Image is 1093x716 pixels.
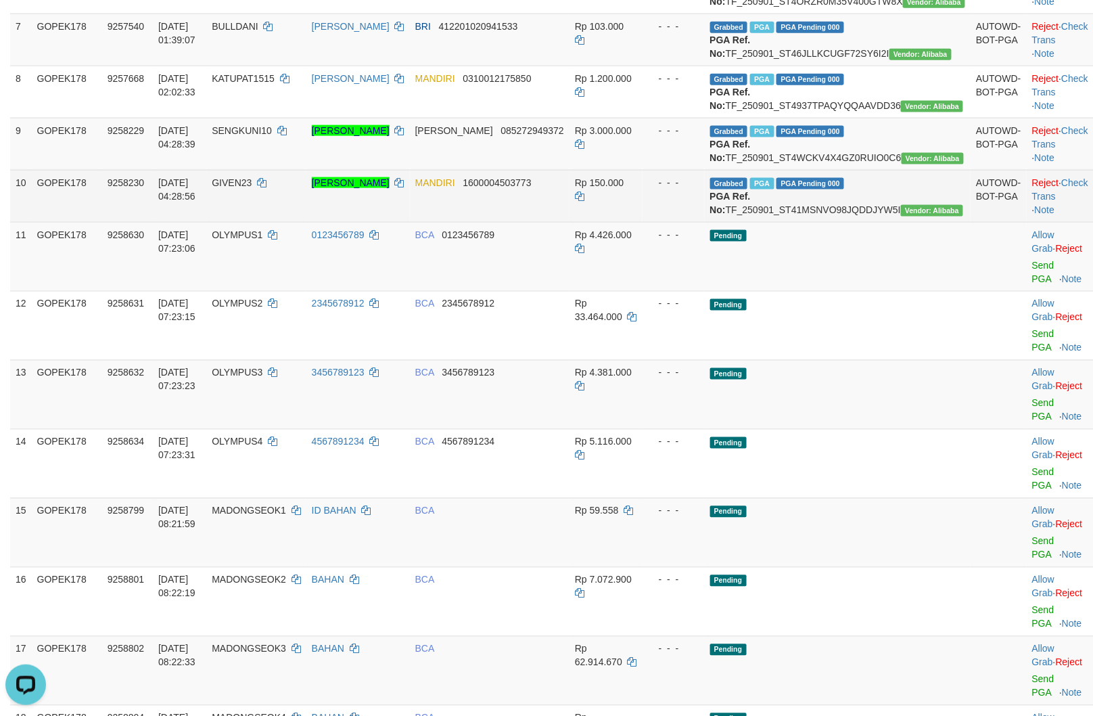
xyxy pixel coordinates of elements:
[710,230,747,242] span: Pending
[1062,342,1082,353] a: Note
[212,506,286,516] span: MADONGSEOK1
[1032,467,1054,491] a: Send PGA
[32,291,102,360] td: GOPEK178
[1056,381,1083,392] a: Reject
[158,21,195,45] span: [DATE] 01:39:07
[212,177,252,188] span: GIVEN23
[415,21,431,32] span: BRI
[648,435,699,449] div: - - -
[710,506,747,518] span: Pending
[648,297,699,311] div: - - -
[750,126,774,137] span: Marked by baopuja
[442,367,494,378] span: Copy 3456789123 to clipboard
[312,506,356,516] a: ID BAHAN
[575,298,622,323] span: Rp 33.464.000
[1062,688,1082,698] a: Note
[648,642,699,656] div: - - -
[575,177,624,188] span: Rp 150.000
[1032,398,1054,422] a: Send PGA
[10,66,32,118] td: 8
[108,367,145,378] span: 9258632
[750,178,774,189] span: Marked by baopuja
[32,567,102,636] td: GOPEK178
[710,644,747,656] span: Pending
[1032,575,1054,599] a: Allow Grab
[1032,536,1054,560] a: Send PGA
[32,636,102,705] td: GOPEK178
[212,73,275,84] span: KATUPAT1515
[312,125,390,136] a: [PERSON_NAME]
[1032,177,1088,202] a: Check Trans
[10,360,32,429] td: 13
[1032,125,1059,136] a: Reject
[1062,480,1082,491] a: Note
[32,429,102,498] td: GOPEK178
[415,125,493,136] span: [PERSON_NAME]
[158,644,195,668] span: [DATE] 08:22:33
[705,170,971,222] td: TF_250901_ST41MSNVO98JQDDJYW5I
[108,575,145,585] span: 9258801
[1032,575,1056,599] span: ·
[1032,437,1056,461] span: ·
[1056,519,1083,530] a: Reject
[710,437,747,449] span: Pending
[108,298,145,309] span: 9258631
[312,575,344,585] a: BAHAN
[312,298,365,309] a: 2345678912
[32,66,102,118] td: GOPEK178
[710,575,747,587] span: Pending
[1032,260,1054,284] a: Send PGA
[10,222,32,291] td: 11
[1032,21,1059,32] a: Reject
[1032,644,1056,668] span: ·
[575,506,619,516] span: Rp 59.558
[415,298,434,309] span: BCA
[1056,312,1083,323] a: Reject
[710,126,748,137] span: Grabbed
[710,368,747,380] span: Pending
[1032,229,1054,254] a: Allow Grab
[415,506,434,516] span: BCA
[648,504,699,518] div: - - -
[158,437,195,461] span: [DATE] 07:23:31
[1032,298,1054,323] a: Allow Grab
[705,14,971,66] td: TF_250901_ST46JLLKCUGF72SY6I2I
[212,229,262,240] span: OLYMPUS1
[1056,450,1083,461] a: Reject
[212,125,272,136] span: SENGKUNI10
[776,74,844,85] span: PGA Pending
[710,74,748,85] span: Grabbed
[10,14,32,66] td: 7
[10,170,32,222] td: 10
[1032,73,1088,97] a: Check Trans
[710,299,747,311] span: Pending
[648,20,699,33] div: - - -
[108,125,145,136] span: 9258229
[158,73,195,97] span: [DATE] 02:02:33
[158,229,195,254] span: [DATE] 07:23:06
[1056,657,1083,668] a: Reject
[901,101,963,112] span: Vendor URL: https://settle4.1velocity.biz
[463,177,532,188] span: Copy 1600004503773 to clipboard
[1032,367,1056,392] span: ·
[10,118,32,170] td: 9
[108,506,145,516] span: 9258799
[1062,619,1082,629] a: Note
[442,229,494,240] span: Copy 0123456789 to clipboard
[575,73,632,84] span: Rp 1.200.000
[1032,644,1054,668] a: Allow Grab
[901,205,963,217] span: Vendor URL: https://settle4.1velocity.biz
[648,72,699,85] div: - - -
[1032,437,1054,461] a: Allow Grab
[575,644,622,668] span: Rp 62.914.670
[1056,243,1083,254] a: Reject
[108,177,145,188] span: 9258230
[776,178,844,189] span: PGA Pending
[648,124,699,137] div: - - -
[1032,674,1054,698] a: Send PGA
[750,22,774,33] span: Marked by baopuja
[32,14,102,66] td: GOPEK178
[575,367,632,378] span: Rp 4.381.000
[158,298,195,323] span: [DATE] 07:23:15
[158,575,195,599] span: [DATE] 08:22:19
